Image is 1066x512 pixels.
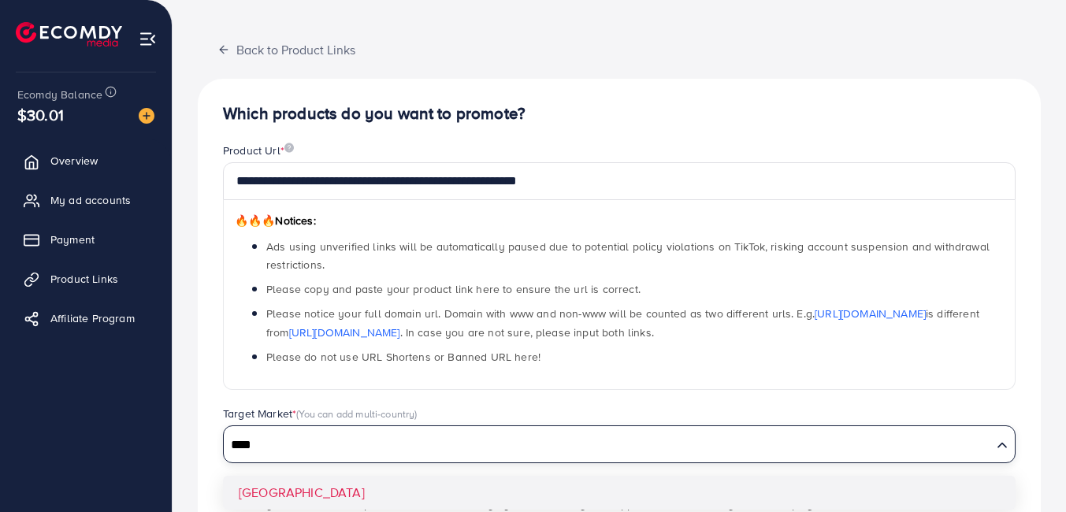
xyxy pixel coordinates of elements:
[12,145,160,176] a: Overview
[50,271,118,287] span: Product Links
[198,32,375,66] button: Back to Product Links
[17,103,64,126] span: $30.01
[235,213,275,228] span: 🔥🔥🔥
[12,263,160,295] a: Product Links
[223,104,1016,124] h4: Which products do you want to promote?
[50,153,98,169] span: Overview
[225,433,990,458] input: Search for option
[999,441,1054,500] iframe: Chat
[50,232,95,247] span: Payment
[289,325,400,340] a: [URL][DOMAIN_NAME]
[223,425,1016,463] div: Search for option
[235,213,316,228] span: Notices:
[266,239,990,273] span: Ads using unverified links will be automatically paused due to potential policy violations on Tik...
[50,192,131,208] span: My ad accounts
[296,406,417,421] span: (You can add multi-country)
[266,306,979,339] span: Please notice your full domain url. Domain with www and non-www will be counted as two different ...
[223,476,1016,510] li: [GEOGRAPHIC_DATA]
[12,224,160,255] a: Payment
[266,349,540,365] span: Please do not use URL Shortens or Banned URL here!
[223,406,418,421] label: Target Market
[12,302,160,334] a: Affiliate Program
[223,143,294,158] label: Product Url
[815,306,926,321] a: [URL][DOMAIN_NAME]
[50,310,135,326] span: Affiliate Program
[17,87,102,102] span: Ecomdy Balance
[284,143,294,153] img: image
[16,22,122,46] img: logo
[139,108,154,124] img: image
[266,281,641,297] span: Please copy and paste your product link here to ensure the url is correct.
[12,184,160,216] a: My ad accounts
[139,30,157,48] img: menu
